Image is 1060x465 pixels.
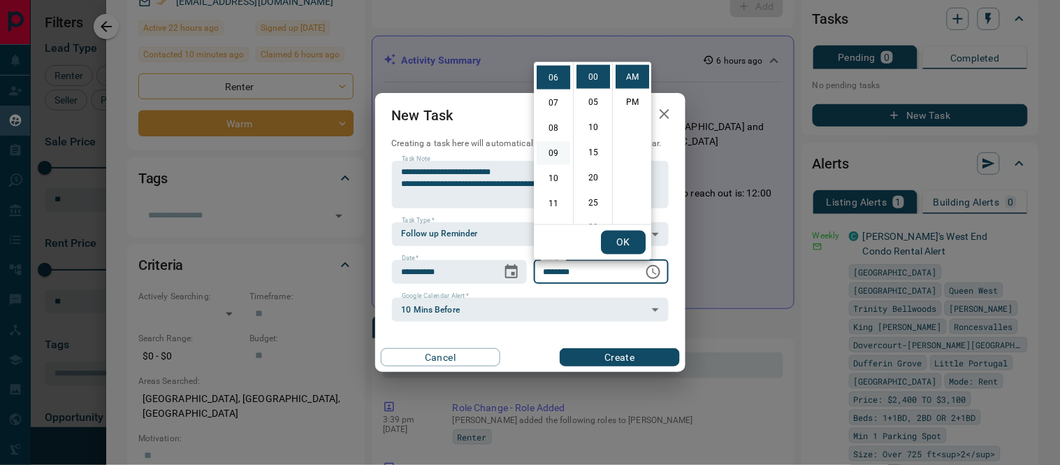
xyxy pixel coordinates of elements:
li: 9 hours [537,141,570,165]
li: 11 hours [537,192,570,215]
li: 30 minutes [576,216,610,240]
button: OK [601,231,646,255]
h2: New Task [375,93,470,138]
div: Follow up Reminder [392,222,669,246]
label: Google Calendar Alert [402,292,469,301]
label: Date [402,254,419,263]
li: 10 hours [537,166,570,190]
li: 10 minutes [576,115,610,139]
li: 25 minutes [576,191,610,215]
li: 20 minutes [576,166,610,189]
label: Task Note [402,155,430,164]
div: 10 Mins Before [392,298,669,322]
li: 5 minutes [576,90,610,114]
li: 6 hours [537,66,570,90]
li: 8 hours [537,116,570,140]
li: PM [616,90,649,114]
li: 15 minutes [576,141,610,164]
button: Cancel [381,348,500,366]
label: Time [544,254,562,263]
li: AM [616,65,649,89]
li: 5 hours [537,41,570,64]
label: Task Type [402,216,435,225]
button: Choose time, selected time is 6:00 AM [639,258,667,286]
li: 7 hours [537,91,570,115]
li: 0 minutes [576,65,610,89]
ul: Select hours [534,62,573,224]
p: Creating a task here will automatically add it to your Google Calendar. [392,138,669,150]
ul: Select meridiem [612,62,651,224]
button: Create [560,348,679,366]
ul: Select minutes [573,62,612,224]
button: Choose date, selected date is Aug 26, 2025 [498,258,525,286]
